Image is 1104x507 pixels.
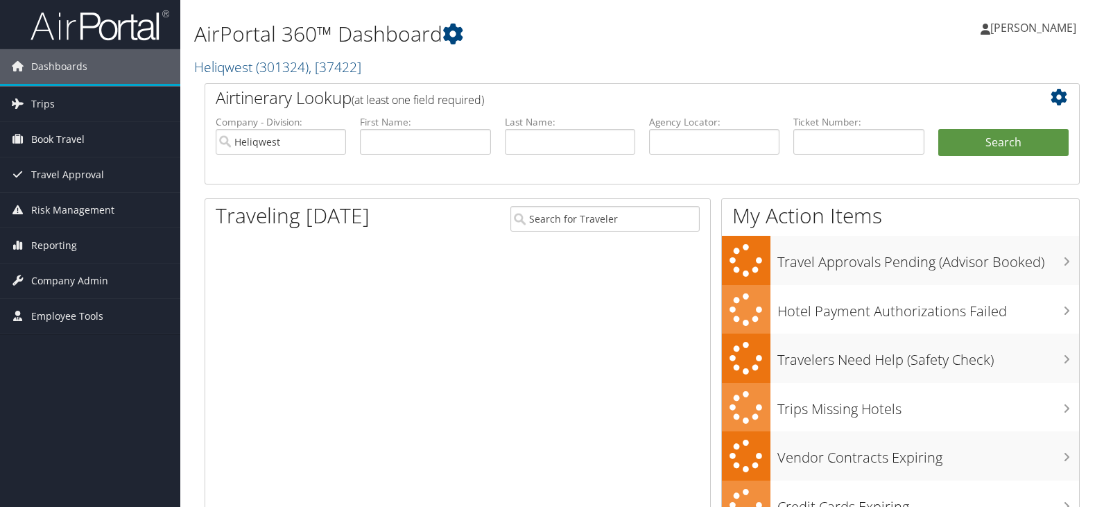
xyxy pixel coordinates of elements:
span: Risk Management [31,193,114,227]
span: Book Travel [31,122,85,157]
h3: Travelers Need Help (Safety Check) [777,343,1079,370]
input: Search for Traveler [510,206,700,232]
span: Travel Approval [31,157,104,192]
span: Dashboards [31,49,87,84]
a: Heliqwest [194,58,361,76]
span: [PERSON_NAME] [990,20,1076,35]
button: Search [938,129,1069,157]
span: Company Admin [31,264,108,298]
span: (at least one field required) [352,92,484,108]
a: Vendor Contracts Expiring [722,431,1079,481]
h2: Airtinerary Lookup [216,86,996,110]
label: Agency Locator: [649,115,779,129]
label: Company - Division: [216,115,346,129]
h3: Travel Approvals Pending (Advisor Booked) [777,246,1079,272]
a: Trips Missing Hotels [722,383,1079,432]
span: Employee Tools [31,299,103,334]
h3: Trips Missing Hotels [777,393,1079,419]
a: [PERSON_NAME] [981,7,1090,49]
span: ( 301324 ) [256,58,309,76]
a: Hotel Payment Authorizations Failed [722,285,1079,334]
h1: AirPortal 360™ Dashboard [194,19,791,49]
span: Trips [31,87,55,121]
h3: Hotel Payment Authorizations Failed [777,295,1079,321]
h3: Vendor Contracts Expiring [777,441,1079,467]
img: airportal-logo.png [31,9,169,42]
h1: Traveling [DATE] [216,201,370,230]
h1: My Action Items [722,201,1079,230]
a: Travel Approvals Pending (Advisor Booked) [722,236,1079,285]
span: Reporting [31,228,77,263]
label: Last Name: [505,115,635,129]
a: Travelers Need Help (Safety Check) [722,334,1079,383]
span: , [ 37422 ] [309,58,361,76]
label: First Name: [360,115,490,129]
label: Ticket Number: [793,115,924,129]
